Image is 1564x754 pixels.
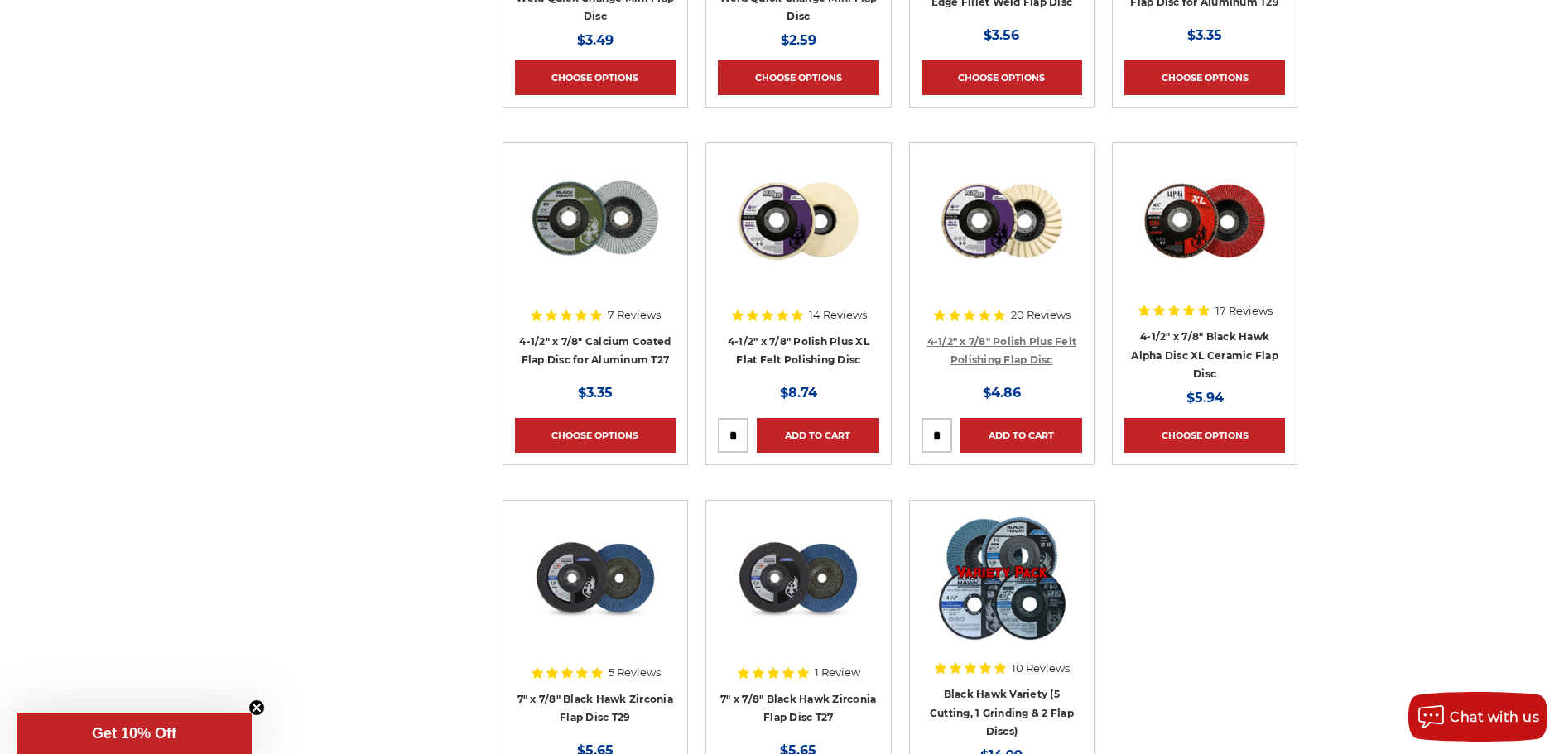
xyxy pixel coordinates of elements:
[728,335,869,367] a: 4-1/2" x 7/8" Polish Plus XL Flat Felt Polishing Disc
[1131,330,1278,380] a: 4-1/2" x 7/8" Black Hawk Alpha Disc XL Ceramic Flap Disc
[1124,60,1285,95] a: Choose Options
[1450,709,1539,725] span: Chat with us
[248,699,265,716] button: Close teaser
[936,512,1068,645] img: Black Hawk Variety (5 Cutting, 1 Grinding & 2 Flap Discs)
[922,512,1082,673] a: Black Hawk Variety (5 Cutting, 1 Grinding & 2 Flap Discs)
[515,155,676,315] a: BHA 4-1/2" x 7/8" Aluminum Flap Disc
[936,155,1068,287] img: buffing and polishing felt flap disc
[718,155,878,315] a: 4.5 inch extra thick felt disc
[577,32,614,48] span: $3.49
[815,667,860,678] span: 1 Review
[609,667,661,678] span: 5 Reviews
[92,725,176,742] span: Get 10% Off
[17,713,252,754] div: Get 10% OffClose teaser
[1012,663,1070,674] span: 10 Reviews
[718,60,878,95] a: Choose Options
[780,385,817,401] span: $8.74
[927,335,1077,367] a: 4-1/2" x 7/8" Polish Plus Felt Polishing Flap Disc
[608,310,661,320] span: 7 Reviews
[922,60,1082,95] a: Choose Options
[1138,155,1271,287] img: 4.5" BHA Alpha Disc
[519,335,671,367] a: 4-1/2" x 7/8" Calcium Coated Flap Disc for Aluminum T27
[1215,305,1273,316] span: 17 Reviews
[515,60,676,95] a: Choose Options
[732,155,864,287] img: 4.5 inch extra thick felt disc
[1186,390,1224,406] span: $5.94
[1408,692,1547,742] button: Chat with us
[757,418,878,453] a: Add to Cart
[1124,418,1285,453] a: Choose Options
[1124,155,1285,315] a: 4.5" BHA Alpha Disc
[529,155,662,287] img: BHA 4-1/2" x 7/8" Aluminum Flap Disc
[515,418,676,453] a: Choose Options
[781,32,816,48] span: $2.59
[809,310,867,320] span: 14 Reviews
[984,27,1019,43] span: $3.56
[983,385,1021,401] span: $4.86
[930,688,1074,737] a: Black Hawk Variety (5 Cutting, 1 Grinding & 2 Flap Discs)
[529,512,662,645] img: 7" x 7/8" Black Hawk Zirconia Flap Disc T29
[515,512,676,673] a: 7" x 7/8" Black Hawk Zirconia Flap Disc T29
[517,693,673,724] a: 7" x 7/8" Black Hawk Zirconia Flap Disc T29
[960,418,1082,453] a: Add to Cart
[1187,27,1222,43] span: $3.35
[922,155,1082,315] a: buffing and polishing felt flap disc
[1011,310,1071,320] span: 20 Reviews
[720,693,876,724] a: 7" x 7/8" Black Hawk Zirconia Flap Disc T27
[578,385,613,401] span: $3.35
[732,512,864,645] img: 7 inch Zirconia flap disc
[718,512,878,673] a: 7 inch Zirconia flap disc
